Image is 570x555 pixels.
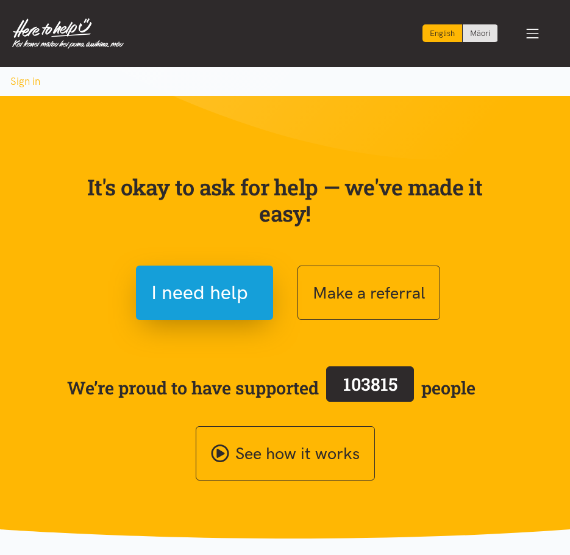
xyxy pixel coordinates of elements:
span: I need help [151,277,248,308]
div: Language toggle [422,24,498,42]
div: Current language [422,24,463,42]
a: 103815 [319,364,421,412]
img: Home [12,18,124,49]
button: I need help [136,266,273,320]
span: We’re proud to have supported people [67,364,476,412]
p: It's okay to ask for help — we've made it easy! [78,174,493,227]
a: See how it works [196,426,375,481]
button: Toggle navigation [507,12,558,55]
span: 103815 [343,372,397,396]
a: Switch to Te Reo Māori [463,24,497,42]
button: Make a referral [297,266,440,320]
